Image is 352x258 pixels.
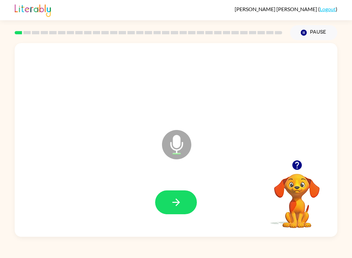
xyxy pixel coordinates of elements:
img: Literably [15,3,51,17]
div: ( ) [235,6,337,12]
span: [PERSON_NAME] [PERSON_NAME] [235,6,318,12]
button: Pause [290,25,337,40]
a: Logout [320,6,336,12]
video: Your browser must support playing .mp4 files to use Literably. Please try using another browser. [264,164,330,229]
